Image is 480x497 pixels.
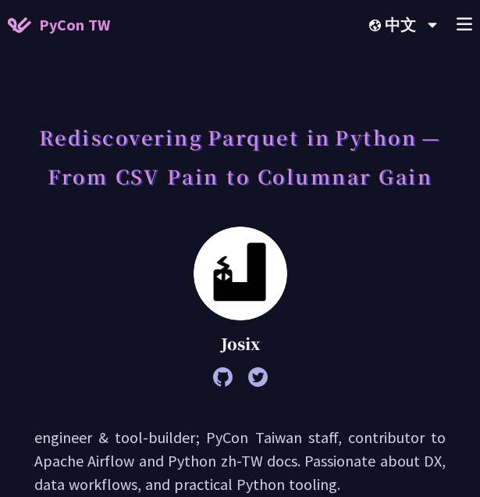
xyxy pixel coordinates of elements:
[39,13,110,37] span: PyCon TW
[34,426,446,496] p: engineer & tool-builder; PyCon Taiwan staff, contributor to Apache Airflow and Python zh-TW docs....
[369,20,385,31] img: Locale Icon
[73,332,407,356] p: Josix
[34,109,446,203] h1: Rediscovering Parquet in Python — From CSV Pain to Columnar Gain
[8,17,31,33] img: Home icon of PyCon TW 2025
[8,5,110,45] a: PyCon TW
[194,227,287,320] img: Josix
